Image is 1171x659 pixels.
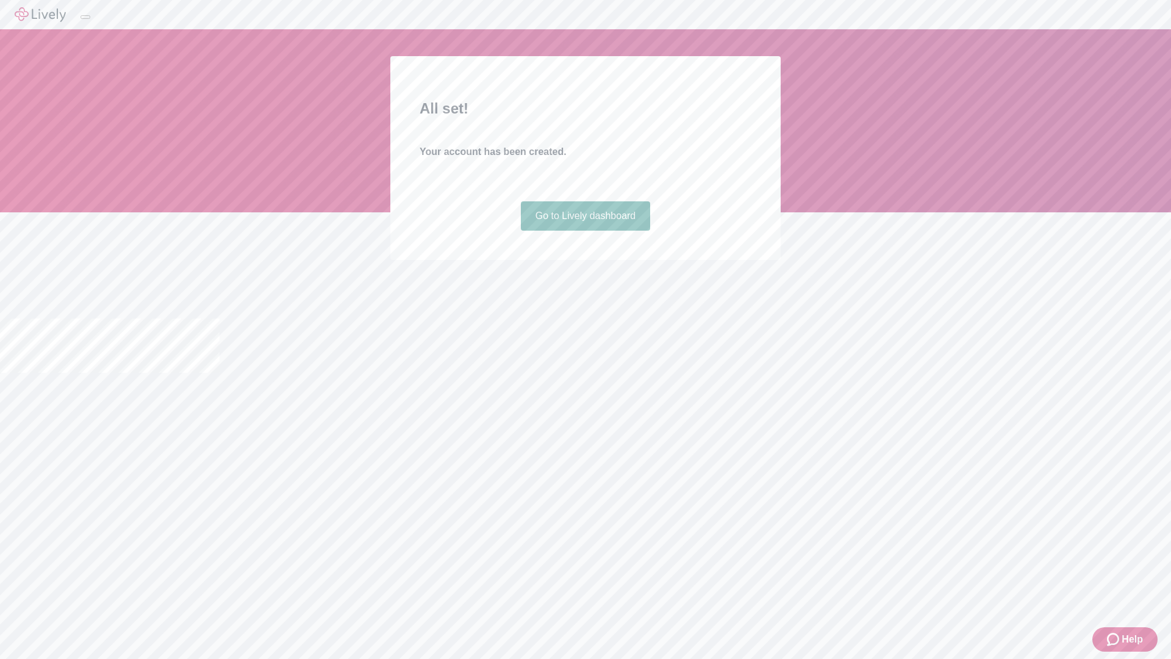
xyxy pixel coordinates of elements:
[15,7,66,22] img: Lively
[1122,632,1143,647] span: Help
[1107,632,1122,647] svg: Zendesk support icon
[521,201,651,231] a: Go to Lively dashboard
[1092,627,1158,652] button: Zendesk support iconHelp
[420,98,751,120] h2: All set!
[81,15,90,19] button: Log out
[420,145,751,159] h4: Your account has been created.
